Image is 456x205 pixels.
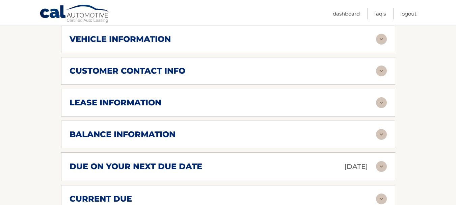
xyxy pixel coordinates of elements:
h2: lease information [70,98,161,108]
a: Logout [400,8,417,19]
h2: customer contact info [70,66,185,76]
p: [DATE] [344,161,368,173]
h2: current due [70,194,132,204]
img: accordion-rest.svg [376,161,387,172]
a: Dashboard [333,8,360,19]
a: FAQ's [374,8,386,19]
h2: balance information [70,129,176,139]
img: accordion-rest.svg [376,97,387,108]
a: Cal Automotive [39,4,110,24]
img: accordion-rest.svg [376,66,387,76]
img: accordion-rest.svg [376,129,387,140]
h2: vehicle information [70,34,171,44]
img: accordion-rest.svg [376,194,387,204]
h2: due on your next due date [70,161,202,172]
img: accordion-rest.svg [376,34,387,45]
